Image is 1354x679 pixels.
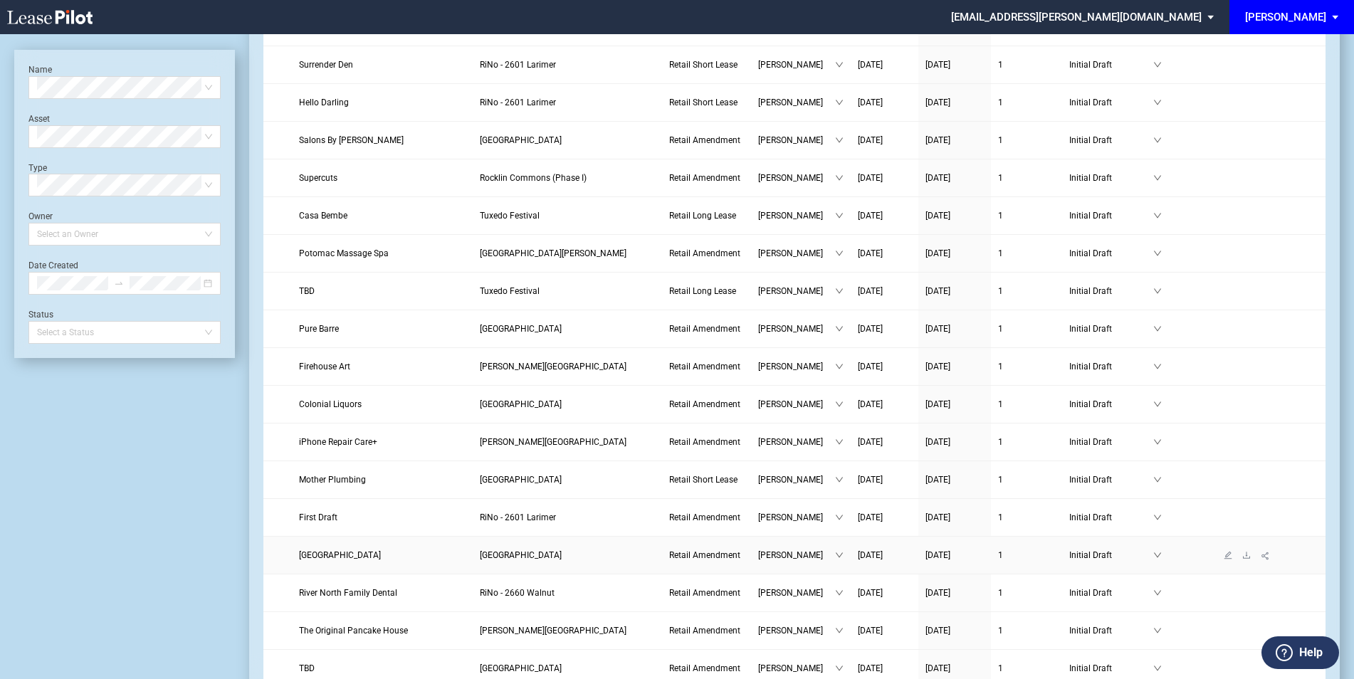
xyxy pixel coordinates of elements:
[835,626,844,635] span: down
[1153,551,1162,559] span: down
[925,322,984,336] a: [DATE]
[925,284,984,298] a: [DATE]
[1069,359,1153,374] span: Initial Draft
[480,248,626,258] span: Cabin John Village
[669,359,744,374] a: Retail Amendment
[858,248,883,258] span: [DATE]
[299,435,466,449] a: iPhone Repair Care+
[858,588,883,598] span: [DATE]
[299,623,466,638] a: The Original Pancake House
[299,475,366,485] span: Mother Plumbing
[480,98,556,107] span: RiNo - 2601 Larimer
[1153,589,1162,597] span: down
[858,623,911,638] a: [DATE]
[858,211,883,221] span: [DATE]
[669,133,744,147] a: Retail Amendment
[480,435,655,449] a: [PERSON_NAME][GEOGRAPHIC_DATA]
[998,623,1055,638] a: 1
[925,171,984,185] a: [DATE]
[480,324,562,334] span: Crofton Station
[480,512,556,522] span: RiNo - 2601 Larimer
[299,397,466,411] a: Colonial Liquors
[1069,246,1153,260] span: Initial Draft
[998,246,1055,260] a: 1
[858,359,911,374] a: [DATE]
[480,626,626,636] span: Trenholm Plaza
[998,586,1055,600] a: 1
[299,362,350,372] span: Firehouse Art
[858,98,883,107] span: [DATE]
[299,588,397,598] span: River North Family Dental
[1153,249,1162,258] span: down
[758,548,835,562] span: [PERSON_NAME]
[299,399,362,409] span: Colonial Liquors
[998,510,1055,525] a: 1
[669,623,744,638] a: Retail Amendment
[998,209,1055,223] a: 1
[835,325,844,333] span: down
[480,171,655,185] a: Rocklin Commons (Phase I)
[299,133,466,147] a: Salons By [PERSON_NAME]
[669,510,744,525] a: Retail Amendment
[480,135,562,145] span: Middlesex Commons
[758,397,835,411] span: [PERSON_NAME]
[1153,60,1162,69] span: down
[925,248,950,258] span: [DATE]
[858,324,883,334] span: [DATE]
[669,661,744,675] a: Retail Amendment
[758,510,835,525] span: [PERSON_NAME]
[28,163,47,173] label: Type
[669,58,744,72] a: Retail Short Lease
[480,58,655,72] a: RiNo - 2601 Larimer
[858,435,911,449] a: [DATE]
[299,550,381,560] span: Bagel Street Cafe
[299,548,466,562] a: [GEOGRAPHIC_DATA]
[925,173,950,183] span: [DATE]
[858,322,911,336] a: [DATE]
[925,324,950,334] span: [DATE]
[858,135,883,145] span: [DATE]
[480,663,562,673] span: Freshfields Village
[758,322,835,336] span: [PERSON_NAME]
[925,397,984,411] a: [DATE]
[480,246,655,260] a: [GEOGRAPHIC_DATA][PERSON_NAME]
[1153,475,1162,484] span: down
[669,60,738,70] span: Retail Short Lease
[1261,551,1271,561] span: share-alt
[835,362,844,371] span: down
[1069,661,1153,675] span: Initial Draft
[669,324,740,334] span: Retail Amendment
[835,136,844,144] span: down
[858,399,883,409] span: [DATE]
[925,58,984,72] a: [DATE]
[669,663,740,673] span: Retail Amendment
[858,362,883,372] span: [DATE]
[669,399,740,409] span: Retail Amendment
[998,435,1055,449] a: 1
[758,623,835,638] span: [PERSON_NAME]
[1069,284,1153,298] span: Initial Draft
[858,209,911,223] a: [DATE]
[835,400,844,409] span: down
[758,661,835,675] span: [PERSON_NAME]
[299,512,337,522] span: First Draft
[299,95,466,110] a: Hello Darling
[299,209,466,223] a: Casa Bembe
[480,359,655,374] a: [PERSON_NAME][GEOGRAPHIC_DATA]
[669,284,744,298] a: Retail Long Lease
[480,588,555,598] span: RiNo - 2660 Walnut
[925,661,984,675] a: [DATE]
[299,211,347,221] span: Casa Bembe
[480,586,655,600] a: RiNo - 2660 Walnut
[480,284,655,298] a: Tuxedo Festival
[299,246,466,260] a: Potomac Massage Spa
[858,473,911,487] a: [DATE]
[299,663,315,673] span: TBD
[1153,400,1162,409] span: down
[669,211,736,221] span: Retail Long Lease
[925,623,984,638] a: [DATE]
[1069,623,1153,638] span: Initial Draft
[669,286,736,296] span: Retail Long Lease
[758,58,835,72] span: [PERSON_NAME]
[835,211,844,220] span: down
